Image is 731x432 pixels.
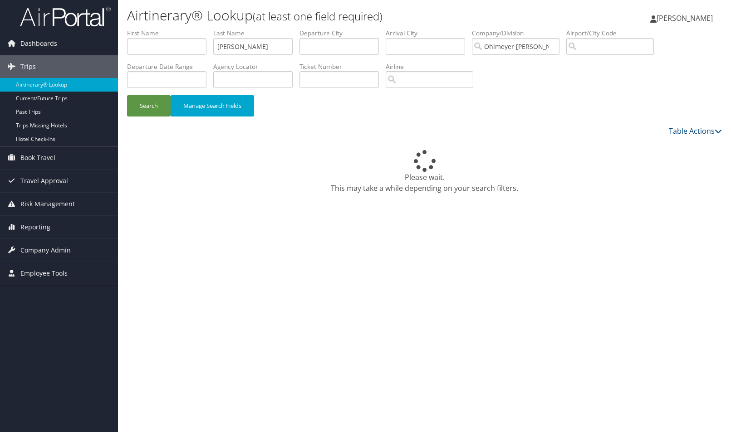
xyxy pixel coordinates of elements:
[127,29,213,38] label: First Name
[127,6,524,25] h1: Airtinerary® Lookup
[127,62,213,71] label: Departure Date Range
[127,95,171,116] button: Search
[20,55,36,78] span: Trips
[20,6,111,27] img: airportal-logo.png
[20,146,55,169] span: Book Travel
[566,29,661,38] label: Airport/City Code
[20,216,50,238] span: Reporting
[20,170,68,192] span: Travel Approval
[20,193,75,215] span: Risk Management
[127,150,722,194] div: Please wait. This may take a while depending on your search filters.
[20,32,57,55] span: Dashboards
[386,62,480,71] label: Airline
[253,9,383,24] small: (at least one field required)
[650,5,722,32] a: [PERSON_NAME]
[20,262,68,285] span: Employee Tools
[472,29,566,38] label: Company/Division
[299,62,386,71] label: Ticket Number
[669,126,722,136] a: Table Actions
[386,29,472,38] label: Arrival City
[657,13,713,23] span: [PERSON_NAME]
[20,239,71,262] span: Company Admin
[299,29,386,38] label: Departure City
[171,95,254,116] button: Manage Search Fields
[213,29,299,38] label: Last Name
[213,62,299,71] label: Agency Locator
